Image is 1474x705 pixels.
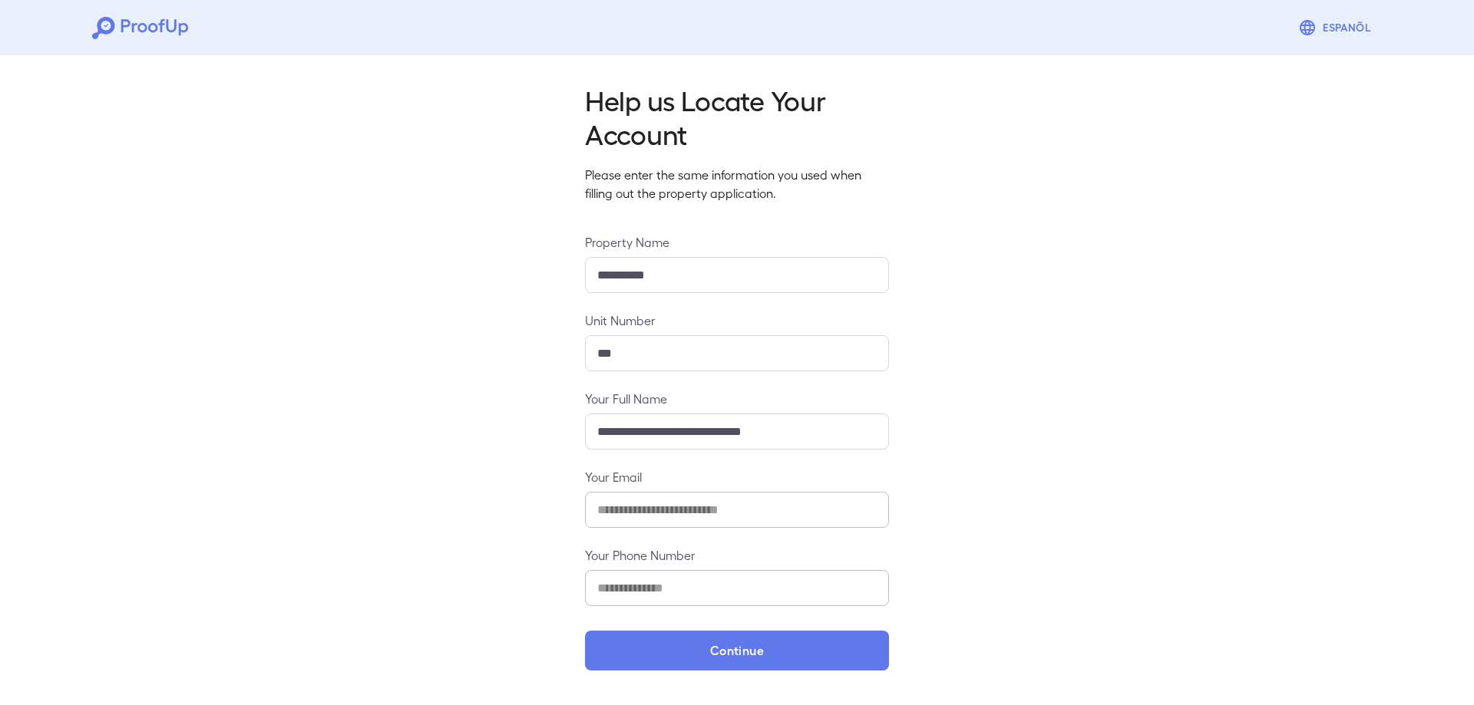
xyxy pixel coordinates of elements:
label: Your Email [585,468,889,486]
button: Espanõl [1292,12,1382,43]
p: Please enter the same information you used when filling out the property application. [585,166,889,203]
label: Property Name [585,233,889,251]
label: Unit Number [585,311,889,329]
label: Your Full Name [585,390,889,407]
label: Your Phone Number [585,546,889,564]
button: Continue [585,631,889,670]
h2: Help us Locate Your Account [585,83,889,150]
